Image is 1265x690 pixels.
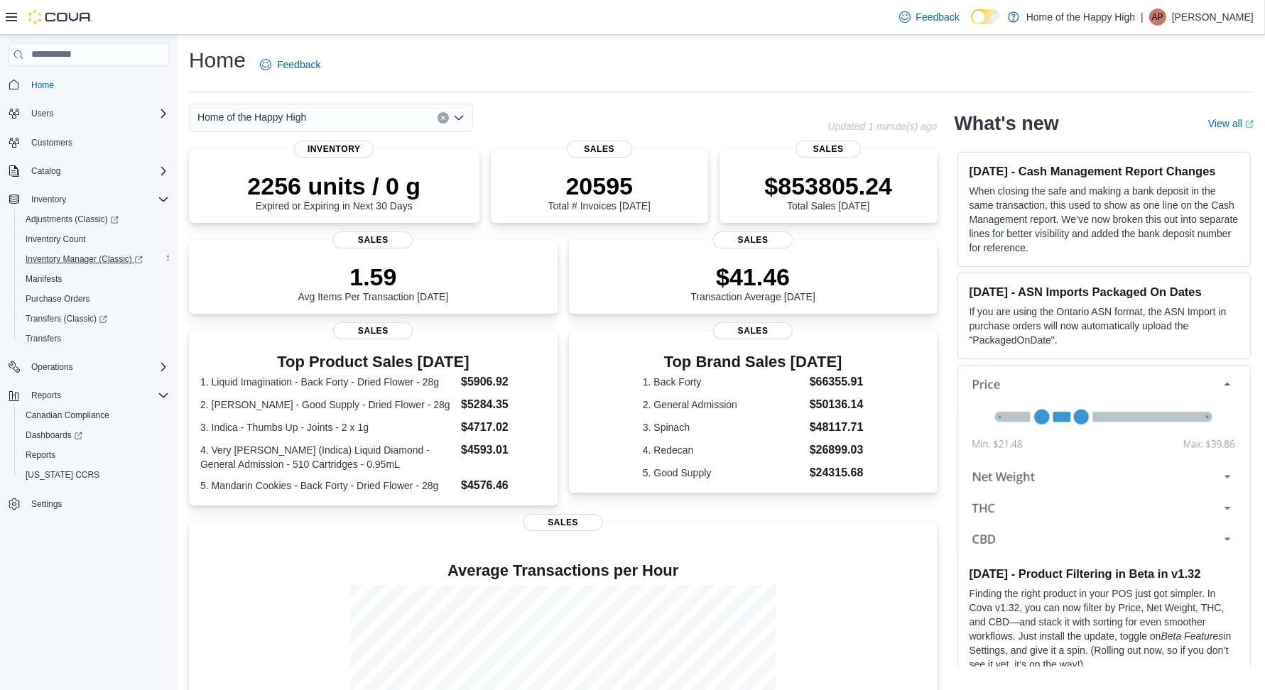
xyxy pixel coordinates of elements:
[20,447,61,464] a: Reports
[643,375,804,389] dt: 1. Back Forty
[26,105,169,122] span: Users
[26,469,99,481] span: [US_STATE] CCRS
[14,229,175,249] button: Inventory Count
[189,46,246,75] h1: Home
[31,361,73,373] span: Operations
[453,112,465,124] button: Open list of options
[20,447,169,464] span: Reports
[690,263,815,302] div: Transaction Average [DATE]
[247,172,420,212] div: Expired or Expiring in Next 30 Days
[20,270,169,287] span: Manifests
[14,405,175,425] button: Canadian Compliance
[26,76,169,94] span: Home
[810,442,864,459] dd: $26899.03
[298,263,448,302] div: Avg Items Per Transaction [DATE]
[26,163,66,180] button: Catalog
[765,172,893,200] p: $853805.24
[26,163,169,180] span: Catalog
[26,134,78,151] a: Customers
[970,164,1239,178] h3: [DATE] - Cash Management Report Changes
[9,69,169,552] nav: Complex example
[1152,9,1163,26] span: AP
[20,310,169,327] span: Transfers (Classic)
[26,105,59,122] button: Users
[20,310,113,327] a: Transfers (Classic)
[548,172,651,200] p: 20595
[1141,9,1144,26] p: |
[461,419,546,436] dd: $4717.02
[810,396,864,413] dd: $50136.14
[26,191,72,208] button: Inventory
[3,104,175,124] button: Users
[26,449,55,461] span: Reports
[643,420,804,434] dt: 3. Spinach
[916,10,960,24] span: Feedback
[438,112,449,124] button: Clear input
[20,211,169,228] span: Adjustments (Classic)
[26,313,107,324] span: Transfers (Classic)
[26,358,169,376] span: Operations
[14,209,175,229] a: Adjustments (Classic)
[970,285,1239,299] h3: [DATE] - ASN Imports Packaged On Dates
[14,445,175,465] button: Reports
[26,333,61,344] span: Transfers
[200,375,455,389] dt: 1. Liquid Imagination - Back Forty - Dried Flower - 28g
[1161,630,1224,642] em: Beta Features
[26,77,60,94] a: Home
[26,358,79,376] button: Operations
[200,398,455,412] dt: 2. [PERSON_NAME] - Good Supply - Dried Flower - 28g
[26,273,62,285] span: Manifests
[20,466,169,483] span: Washington CCRS
[294,141,374,158] span: Inventory
[3,385,175,405] button: Reports
[970,566,1239,581] h3: [DATE] - Product Filtering in Beta in v1.32
[461,373,546,390] dd: $5906.92
[26,495,169,513] span: Settings
[333,231,413,248] span: Sales
[20,427,88,444] a: Dashboards
[26,387,67,404] button: Reports
[810,373,864,390] dd: $66355.91
[14,289,175,309] button: Purchase Orders
[827,121,937,132] p: Updated 1 minute(s) ago
[14,249,175,269] a: Inventory Manager (Classic)
[247,172,420,200] p: 2256 units / 0 g
[197,109,306,126] span: Home of the Happy High
[200,443,455,471] dt: 4. Very [PERSON_NAME] (Indica) Liquid Diamond - General Admission - 510 Cartridges - 0.95mL
[20,290,169,307] span: Purchase Orders
[254,50,326,79] a: Feedback
[20,211,124,228] a: Adjustments (Classic)
[277,57,320,72] span: Feedback
[461,442,546,459] dd: $4593.01
[28,10,92,24] img: Cova
[200,420,455,434] dt: 3. Indica - Thumbs Up - Joints - 2 x 1g
[31,390,61,401] span: Reports
[26,387,169,404] span: Reports
[26,234,86,245] span: Inventory Count
[3,161,175,181] button: Catalog
[971,24,972,25] span: Dark Mode
[955,112,1059,135] h2: What's new
[14,425,175,445] a: Dashboards
[20,231,92,248] a: Inventory Count
[20,407,169,424] span: Canadian Compliance
[333,322,413,339] span: Sales
[14,269,175,289] button: Manifests
[200,354,546,371] h3: Top Product Sales [DATE]
[970,184,1239,255] p: When closing the safe and making a bank deposit in the same transaction, this used to show as one...
[20,290,96,307] a: Purchase Orders
[31,165,60,177] span: Catalog
[643,466,804,480] dt: 5. Good Supply
[26,495,67,513] a: Settings
[1245,120,1254,128] svg: External link
[970,305,1239,347] p: If you are using the Ontario ASN format, the ASN Import in purchase orders will now automatically...
[31,137,72,148] span: Customers
[765,172,893,212] div: Total Sales [DATE]
[200,562,926,579] h4: Average Transactions per Hour
[3,132,175,153] button: Customers
[31,80,54,91] span: Home
[461,477,546,494] dd: $4576.46
[567,141,632,158] span: Sales
[20,251,148,268] a: Inventory Manager (Classic)
[3,493,175,514] button: Settings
